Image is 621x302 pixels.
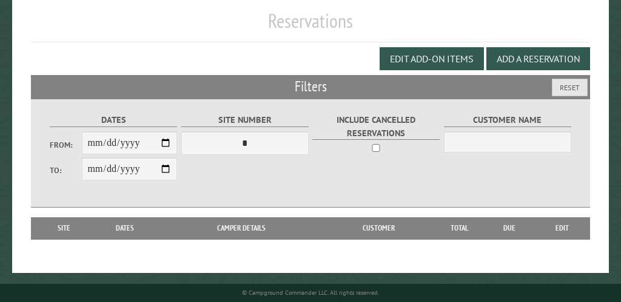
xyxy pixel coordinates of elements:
[312,113,440,140] label: Include Cancelled Reservations
[160,217,323,239] th: Camper Details
[486,47,590,70] button: Add a Reservation
[90,217,160,239] th: Dates
[380,47,484,70] button: Edit Add-on Items
[31,9,590,42] h1: Reservations
[181,113,309,127] label: Site Number
[444,113,571,127] label: Customer Name
[242,289,379,297] small: © Campground Commander LLC. All rights reserved.
[50,165,82,176] label: To:
[31,75,590,98] h2: Filters
[552,79,588,96] button: Reset
[50,113,177,127] label: Dates
[37,217,90,239] th: Site
[435,217,484,239] th: Total
[323,217,435,239] th: Customer
[50,139,82,151] label: From:
[484,217,535,239] th: Due
[535,217,590,239] th: Edit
